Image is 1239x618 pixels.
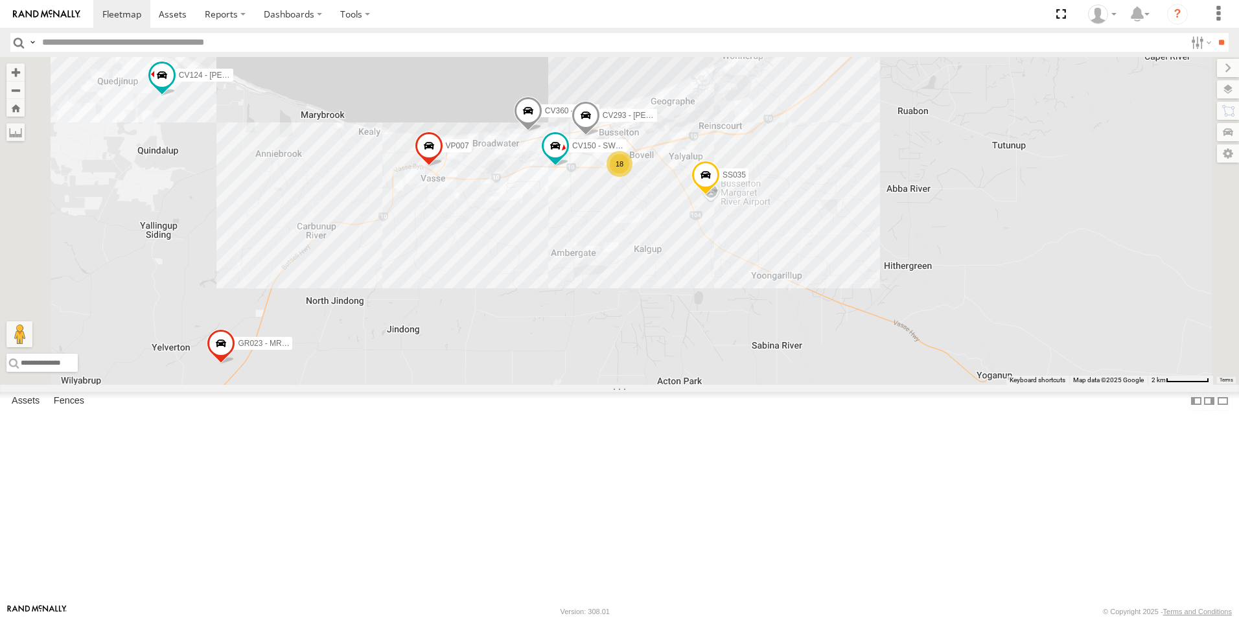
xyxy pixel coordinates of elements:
span: VP007 [446,141,469,150]
img: rand-logo.svg [13,10,80,19]
label: Search Query [27,33,38,52]
button: Zoom Home [6,99,25,117]
span: GR023 - MRRC [238,339,293,348]
span: CV150 - SWW Loaner [572,141,649,150]
div: Graham Broom [1083,5,1121,24]
label: Search Filter Options [1186,33,1214,52]
label: Hide Summary Table [1216,392,1229,411]
span: Map data ©2025 Google [1073,376,1144,383]
div: © Copyright 2025 - [1103,608,1232,615]
label: Map Settings [1217,144,1239,163]
i: ? [1167,4,1188,25]
button: Zoom in [6,63,25,81]
label: Measure [6,123,25,141]
div: Version: 308.01 [561,608,610,615]
a: Terms (opens in new tab) [1220,378,1233,383]
div: 18 [607,151,632,177]
button: Keyboard shortcuts [1010,376,1065,385]
span: CV124 - [PERSON_NAME] [179,71,273,80]
button: Zoom out [6,81,25,99]
span: 2 km [1152,376,1166,383]
label: Assets [5,392,46,410]
span: CV293 - [PERSON_NAME] [603,111,697,120]
label: Fences [47,392,91,410]
span: SS035 [723,171,746,180]
button: Map Scale: 2 km per 63 pixels [1148,376,1213,385]
label: Dock Summary Table to the Left [1190,392,1203,411]
a: Visit our Website [7,605,67,618]
span: CV360 - [PERSON_NAME] [545,106,640,115]
a: Terms and Conditions [1163,608,1232,615]
button: Drag Pegman onto the map to open Street View [6,321,32,347]
label: Dock Summary Table to the Right [1203,392,1216,411]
